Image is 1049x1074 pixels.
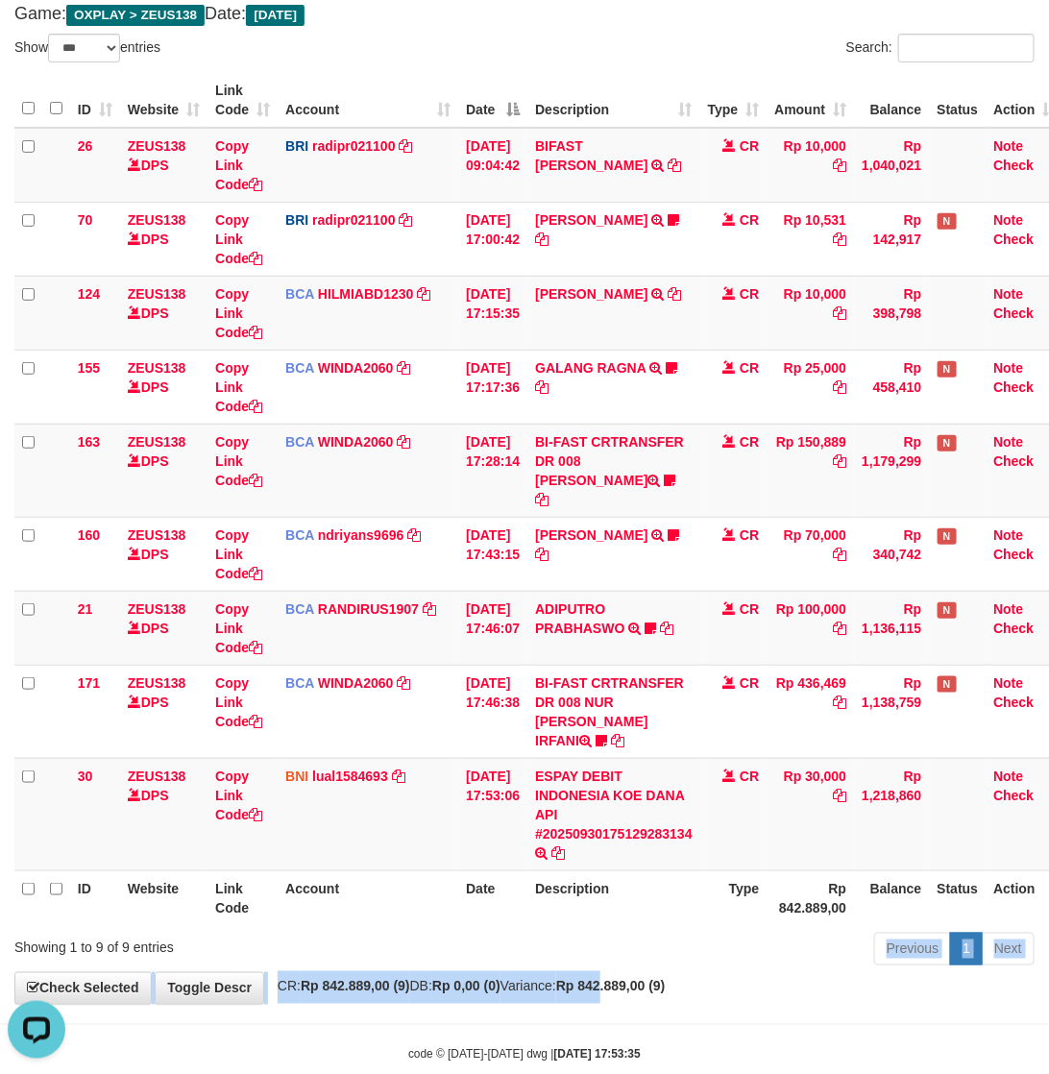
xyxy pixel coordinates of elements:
[982,933,1035,965] a: Next
[120,350,207,424] td: DPS
[8,8,65,65] button: Open LiveChat chat widget
[833,232,846,247] a: Copy Rp 10,531 to clipboard
[554,1048,641,1062] strong: [DATE] 17:53:35
[930,73,987,128] th: Status
[128,675,186,691] a: ZEUS138
[397,360,410,376] a: Copy WINDA2060 to clipboard
[120,758,207,870] td: DPS
[215,769,262,822] a: Copy Link Code
[392,769,405,784] a: Copy lual1584693 to clipboard
[993,138,1023,154] a: Note
[535,492,549,507] a: Copy BI-FAST CRTRANSFER DR 008 ALAN TANOF to clipboard
[950,933,983,965] a: 1
[993,360,1023,376] a: Note
[128,286,186,302] a: ZEUS138
[700,870,768,925] th: Type
[535,547,549,562] a: Copy HERU SANTOSO to clipboard
[993,621,1034,636] a: Check
[120,517,207,591] td: DPS
[78,212,93,228] span: 70
[78,138,93,154] span: 26
[78,769,93,784] span: 30
[78,675,100,691] span: 171
[120,73,207,128] th: Website: activate to sort column ascending
[930,870,987,925] th: Status
[285,138,308,154] span: BRI
[767,276,854,350] td: Rp 10,000
[128,527,186,543] a: ZEUS138
[535,379,549,395] a: Copy GALANG RAGNA to clipboard
[215,360,262,414] a: Copy Link Code
[128,212,186,228] a: ZEUS138
[458,665,527,758] td: [DATE] 17:46:38
[128,769,186,784] a: ZEUS138
[938,528,957,545] span: Has Note
[14,34,160,62] label: Show entries
[833,788,846,803] a: Copy Rp 30,000 to clipboard
[215,138,262,192] a: Copy Link Code
[128,601,186,617] a: ZEUS138
[551,845,565,861] a: Copy ESPAY DEBIT INDONESIA KOE DANA API #20250930175129283134 to clipboard
[993,453,1034,469] a: Check
[14,972,152,1005] a: Check Selected
[535,286,647,302] a: [PERSON_NAME]
[993,769,1023,784] a: Note
[215,601,262,655] a: Copy Link Code
[120,128,207,203] td: DPS
[423,601,436,617] a: Copy RANDIRUS1907 to clipboard
[318,527,404,543] a: ndriyans9696
[535,232,549,247] a: Copy WINDA ANDRIANI to clipboard
[938,213,957,230] span: Has Note
[120,424,207,517] td: DPS
[854,128,929,203] td: Rp 1,040,021
[740,601,759,617] span: CR
[312,138,395,154] a: radipr021100
[70,73,120,128] th: ID: activate to sort column ascending
[278,73,458,128] th: Account: activate to sort column ascending
[993,547,1034,562] a: Check
[833,158,846,173] a: Copy Rp 10,000 to clipboard
[535,138,647,173] a: BIFAST [PERSON_NAME]
[458,591,527,665] td: [DATE] 17:46:07
[215,212,262,266] a: Copy Link Code
[767,665,854,758] td: Rp 436,469
[993,379,1034,395] a: Check
[14,5,1035,24] h4: Game: Date:
[78,434,100,450] span: 163
[285,601,314,617] span: BCA
[846,34,1035,62] label: Search:
[246,5,305,26] span: [DATE]
[120,870,207,925] th: Website
[833,621,846,636] a: Copy Rp 100,000 to clipboard
[78,601,93,617] span: 21
[48,34,120,62] select: Showentries
[215,286,262,340] a: Copy Link Code
[215,675,262,729] a: Copy Link Code
[833,305,846,321] a: Copy Rp 10,000 to clipboard
[767,758,854,870] td: Rp 30,000
[458,73,527,128] th: Date: activate to sort column descending
[458,424,527,517] td: [DATE] 17:28:14
[301,979,410,994] strong: Rp 842.889,00 (9)
[740,527,759,543] span: CR
[669,286,682,302] a: Copy DEDY WAHYUDI to clipboard
[527,73,700,128] th: Description: activate to sort column ascending
[660,621,673,636] a: Copy ADIPUTRO PRABHASWO to clipboard
[740,769,759,784] span: CR
[120,202,207,276] td: DPS
[993,527,1023,543] a: Note
[740,360,759,376] span: CR
[285,434,314,450] span: BCA
[285,527,314,543] span: BCA
[128,138,186,154] a: ZEUS138
[938,435,957,452] span: Has Note
[400,138,413,154] a: Copy radipr021100 to clipboard
[993,212,1023,228] a: Note
[854,202,929,276] td: Rp 142,917
[938,602,957,619] span: Has Note
[993,601,1023,617] a: Note
[128,434,186,450] a: ZEUS138
[128,360,186,376] a: ZEUS138
[70,870,120,925] th: ID
[874,933,951,965] a: Previous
